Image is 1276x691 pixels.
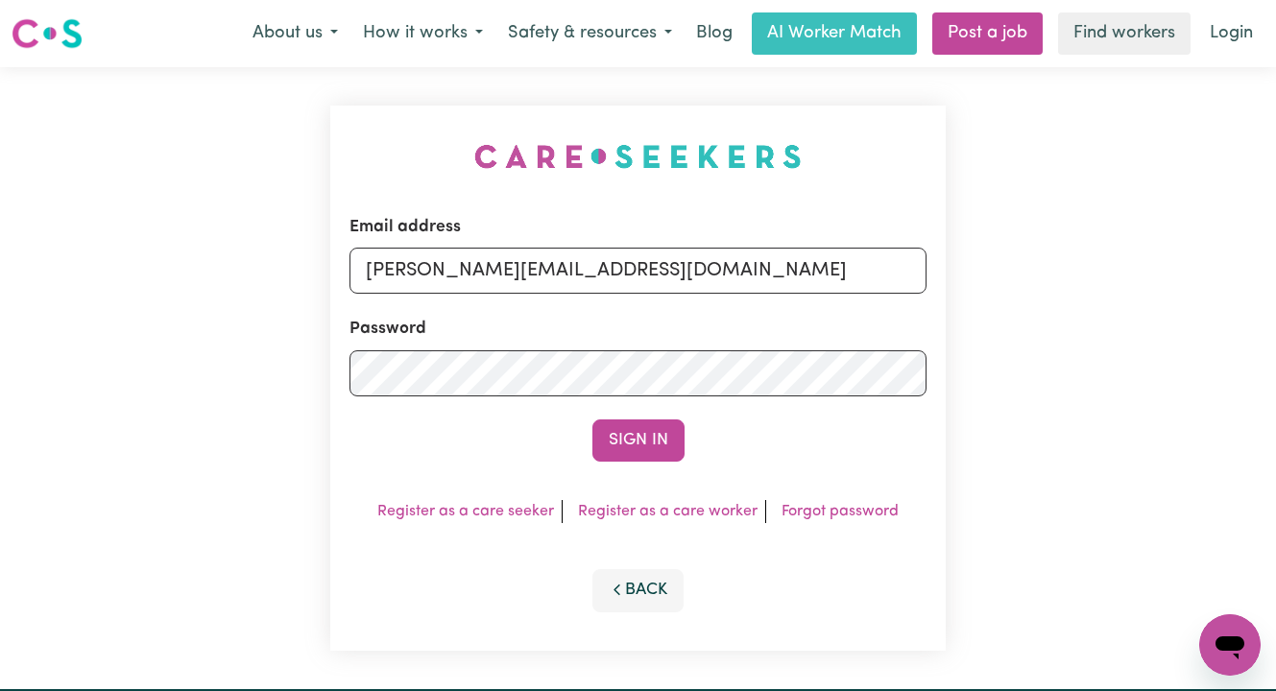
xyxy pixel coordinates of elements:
[495,13,685,54] button: Safety & resources
[685,12,744,55] a: Blog
[782,504,899,519] a: Forgot password
[12,16,83,51] img: Careseekers logo
[578,504,758,519] a: Register as a care worker
[592,419,685,462] button: Sign In
[592,569,685,611] button: Back
[349,215,461,240] label: Email address
[349,248,927,294] input: Email address
[350,13,495,54] button: How it works
[1199,614,1261,676] iframe: Button to launch messaging window
[349,317,426,342] label: Password
[240,13,350,54] button: About us
[752,12,917,55] a: AI Worker Match
[932,12,1043,55] a: Post a job
[1198,12,1264,55] a: Login
[1058,12,1191,55] a: Find workers
[12,12,83,56] a: Careseekers logo
[377,504,554,519] a: Register as a care seeker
